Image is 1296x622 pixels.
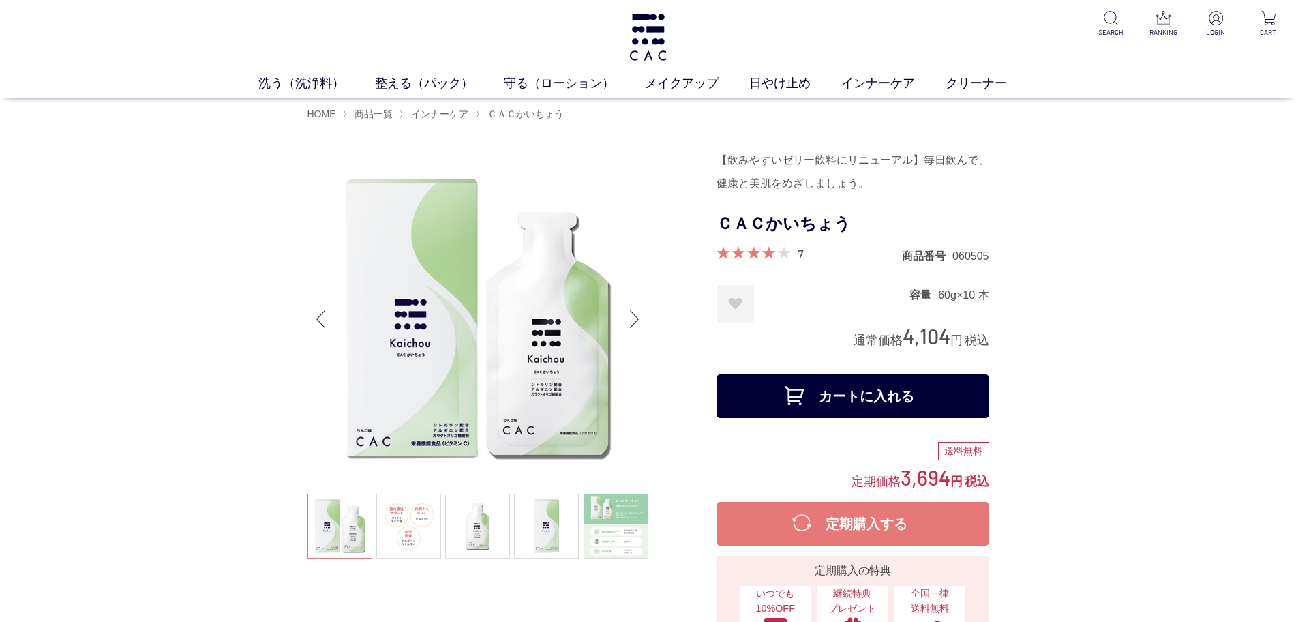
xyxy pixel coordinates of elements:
li: 〉 [399,108,472,121]
span: 3,694 [901,464,950,490]
a: お気に入りに登録する [717,285,754,323]
p: SEARCH [1094,27,1128,38]
a: 守る（ローション） [504,74,645,93]
span: 円 [950,334,963,347]
a: 日やけ止め [749,74,841,93]
a: SEARCH [1094,11,1128,38]
a: CART [1252,11,1285,38]
dt: 商品番号 [902,249,952,263]
span: 税込 [965,334,989,347]
span: 4,104 [903,323,950,349]
img: ＣＡＣかいちょう [307,149,648,490]
dd: 60g×10 本 [938,288,989,302]
img: logo [627,14,669,61]
a: RANKING [1147,11,1180,38]
a: 洗う（洗浄料） [258,74,375,93]
button: カートに入れる [717,374,989,418]
span: 商品一覧 [355,108,393,119]
span: 継続特典 プレゼント [824,587,881,616]
span: ＣＡＣかいちょう [487,108,564,119]
a: LOGIN [1199,11,1233,38]
div: 定期購入の特典 [722,563,984,579]
dt: 容量 [909,288,938,302]
button: 定期購入する [717,502,989,546]
p: LOGIN [1199,27,1233,38]
span: 全国一律 送料無料 [901,587,958,616]
li: 〉 [475,108,567,121]
a: 整える（パック） [375,74,504,93]
span: 円 [950,475,963,488]
h1: ＣＡＣかいちょう [717,209,989,239]
a: クリーナー [946,74,1038,93]
div: Previous slide [307,292,335,346]
a: 商品一覧 [352,108,393,119]
dd: 060505 [952,249,989,263]
span: 定期価格 [852,473,901,488]
div: 送料無料 [938,442,989,461]
div: Next slide [621,292,648,346]
span: 税込 [965,475,989,488]
li: 〉 [342,108,396,121]
span: 通常価格 [854,334,903,347]
a: メイクアップ [645,74,749,93]
span: いつでも10%OFF [747,587,804,616]
a: インナーケア [841,74,946,93]
a: 7 [798,246,804,261]
a: インナーケア [408,108,468,119]
span: インナーケア [411,108,468,119]
div: 【飲みやすいゼリー飲料にリニューアル】毎日飲んで、健康と美肌をめざしましょう。 [717,149,989,195]
p: CART [1252,27,1285,38]
a: HOME [307,108,336,119]
p: RANKING [1147,27,1180,38]
a: ＣＡＣかいちょう [485,108,564,119]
